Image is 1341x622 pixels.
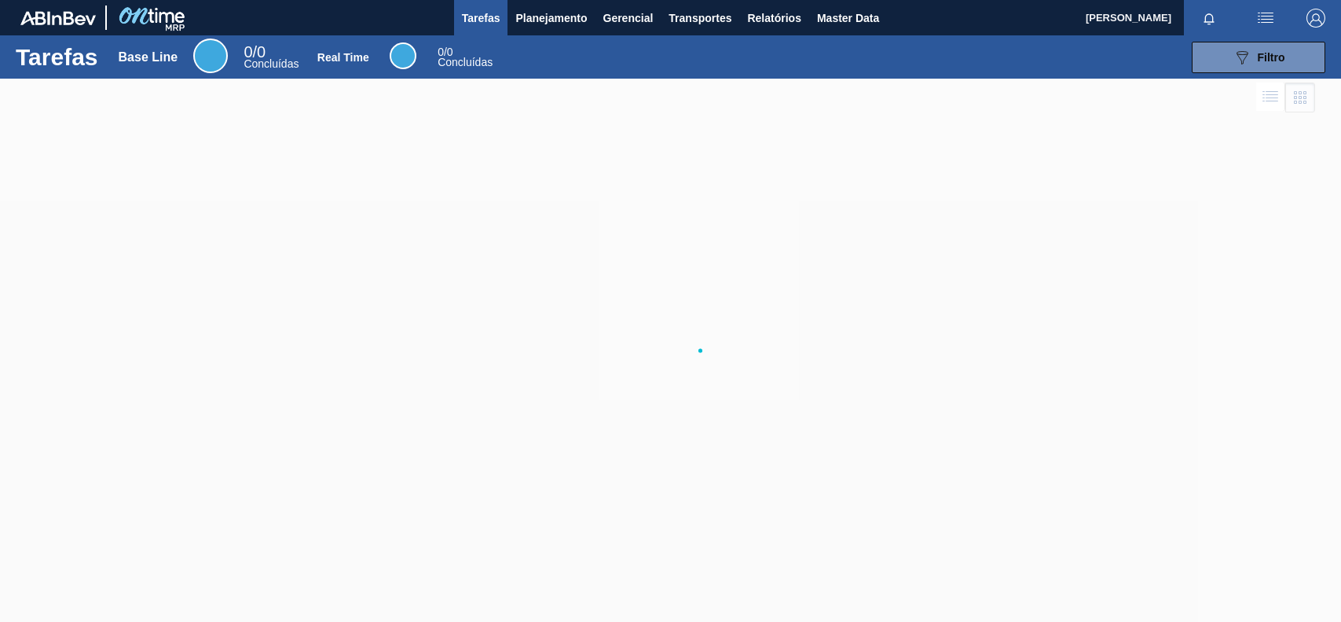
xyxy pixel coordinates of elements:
button: Filtro [1192,42,1325,73]
span: Master Data [817,9,879,28]
span: Transportes [669,9,731,28]
div: Base Line [244,46,299,69]
img: userActions [1256,9,1275,28]
div: Real Time [317,51,369,64]
div: Real Time [438,47,493,68]
div: Base Line [193,39,228,73]
button: Notificações [1184,7,1234,29]
span: 0 [244,43,252,61]
span: Planejamento [515,9,587,28]
span: Tarefas [462,9,500,28]
div: Base Line [119,50,178,64]
span: 0 [438,46,444,58]
span: / 0 [244,43,266,61]
span: Gerencial [603,9,654,28]
span: Concluídas [438,56,493,68]
img: Logout [1306,9,1325,28]
img: TNhmsLtSVTkK8tSr43FrP2fwEKptu5GPRR3wAAAABJRU5ErkJggg== [20,11,96,25]
h1: Tarefas [16,48,98,66]
span: / 0 [438,46,452,58]
span: Filtro [1258,51,1285,64]
span: Concluídas [244,57,299,70]
span: Relatórios [747,9,801,28]
div: Real Time [390,42,416,69]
